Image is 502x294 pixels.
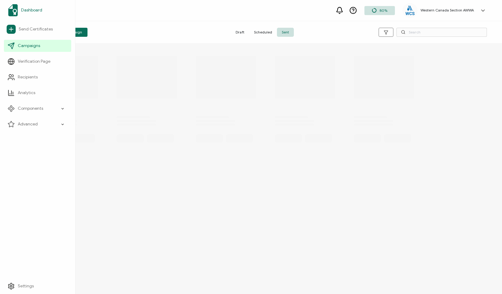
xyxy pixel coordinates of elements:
[4,40,71,52] a: Campaigns
[18,58,50,65] span: Verification Page
[231,28,249,37] span: Draft
[18,43,40,49] span: Campaigns
[18,283,34,289] span: Settings
[4,87,71,99] a: Analytics
[4,2,71,19] a: Dashboard
[277,28,294,37] span: Sent
[380,8,387,13] span: 80%
[4,280,71,292] a: Settings
[4,22,71,36] a: Send Certificates
[8,4,18,16] img: sertifier-logomark-colored.svg
[18,90,35,96] span: Analytics
[472,265,502,294] iframe: Chat Widget
[4,71,71,83] a: Recipients
[421,8,474,12] h5: Western Canada Section AWWA
[18,106,43,112] span: Components
[396,28,487,37] input: Search
[18,74,38,80] span: Recipients
[249,28,277,37] span: Scheduled
[4,55,71,68] a: Verification Page
[18,121,38,127] span: Advanced
[405,6,415,15] img: eb0530a7-dc53-4dd2-968c-61d1fd0a03d4.png
[19,26,53,32] span: Send Certificates
[21,7,42,13] span: Dashboard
